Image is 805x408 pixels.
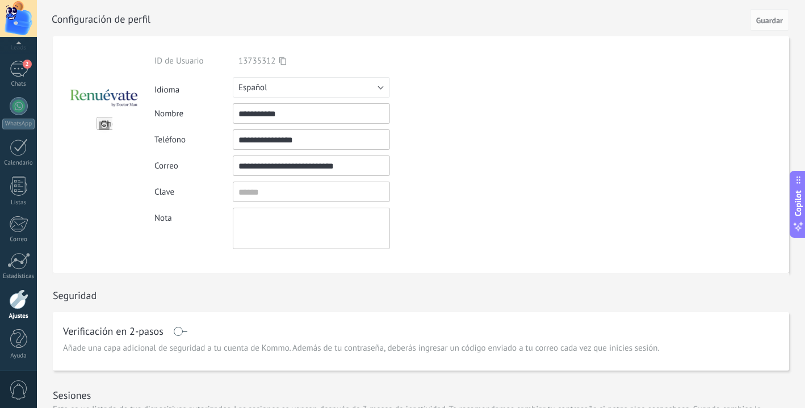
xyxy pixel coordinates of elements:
span: Guardar [756,16,783,24]
div: Estadísticas [2,273,35,280]
span: Español [238,82,267,93]
h1: Verificación en 2-pasos [63,327,163,336]
div: Teléfono [154,134,233,145]
button: Español [233,77,390,98]
div: Clave [154,187,233,197]
span: Añade una capa adicional de seguridad a tu cuenta de Kommo. Además de tu contraseña, deberás ingr... [63,343,660,354]
div: Nota [154,208,233,224]
div: WhatsApp [2,119,35,129]
div: Ajustes [2,313,35,320]
div: Chats [2,81,35,88]
div: ID de Usuario [154,56,233,66]
div: Listas [2,199,35,207]
h1: Seguridad [53,289,97,302]
div: Ayuda [2,352,35,360]
div: Idioma [154,80,233,95]
div: Calendario [2,159,35,167]
div: Correo [2,236,35,243]
div: Correo [154,161,233,171]
h1: Sesiones [53,389,91,402]
span: 13735312 [238,56,275,66]
button: Guardar [750,9,789,31]
div: Nombre [154,108,233,119]
span: Copilot [793,190,804,216]
span: 2 [23,60,32,69]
